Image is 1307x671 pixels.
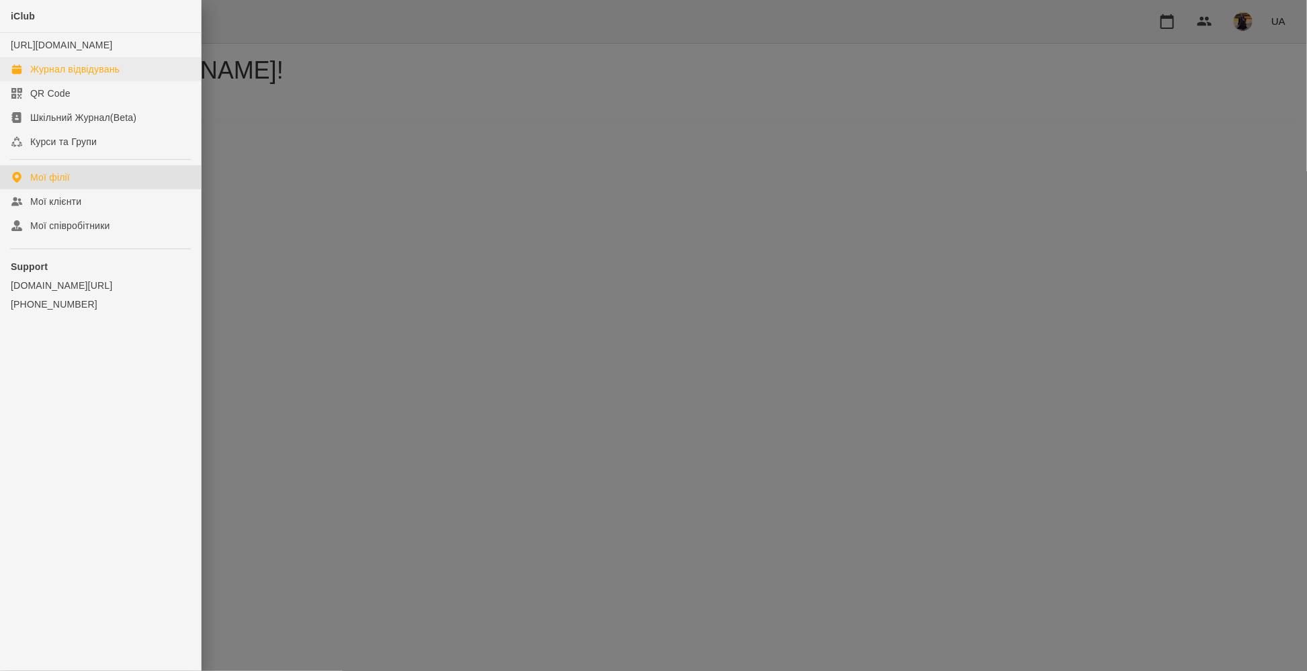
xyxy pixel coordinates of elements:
a: [DOMAIN_NAME][URL] [11,279,190,292]
span: iClub [11,11,35,21]
div: QR Code [30,87,71,100]
a: [PHONE_NUMBER] [11,298,190,311]
div: Мої співробітники [30,219,110,232]
div: Журнал відвідувань [30,62,120,76]
div: Курси та Групи [30,135,97,148]
div: Шкільний Журнал(Beta) [30,111,136,124]
p: Support [11,260,190,273]
div: Мої філії [30,171,70,184]
div: Мої клієнти [30,195,81,208]
a: [URL][DOMAIN_NAME] [11,40,112,50]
